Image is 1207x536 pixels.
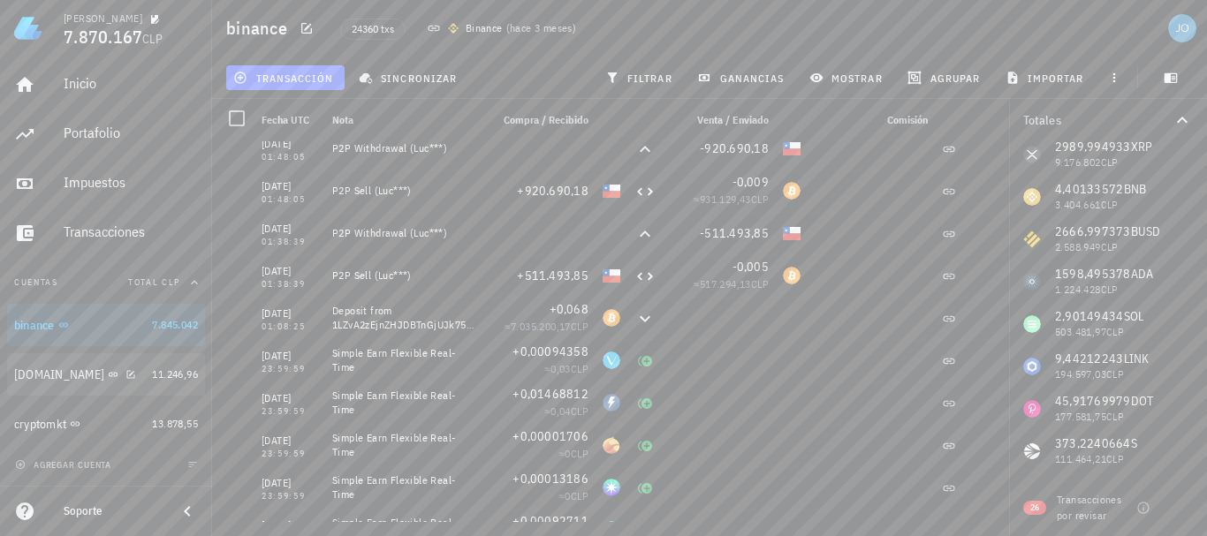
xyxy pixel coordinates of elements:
div: Totales [1023,114,1172,126]
span: -0,005 [733,259,770,275]
button: CuentasTotal CLP [7,261,205,304]
div: Simple Earn Flexible Real-Time [332,473,475,502]
span: ≈ [544,404,588,418]
div: [DATE] [262,177,318,195]
div: [DATE] [262,432,318,449]
span: 7.845.042 [152,318,198,331]
div: P2P Withdrawal (Luc***) [332,226,475,240]
span: transacción [237,71,333,85]
span: CLP [571,320,588,333]
span: Comisión [887,113,928,126]
div: 23:59:59 [262,407,318,416]
div: VET-icon [603,351,620,369]
div: 01:38:39 [262,280,318,289]
span: 0,03 [550,362,571,375]
div: Simple Earn Flexible Real-Time [332,389,475,417]
div: [DATE] [262,474,318,492]
span: ≈ [694,193,769,206]
span: CLP [751,277,769,291]
div: cryptomkt [14,417,66,432]
span: +0,01468812 [512,386,588,402]
span: +0,00092711 [512,513,588,529]
button: agregar cuenta [11,456,119,473]
div: binance [14,318,55,333]
span: Total CLP [128,276,180,288]
div: Fecha UTC [254,99,325,141]
div: 23:59:59 [262,365,318,374]
div: Simple Earn Flexible Real-Time [332,431,475,459]
div: Transacciones [64,223,198,240]
span: 7.035.200,17 [511,320,571,333]
span: 0 [565,489,570,502]
button: Totales [1009,99,1207,141]
div: Transacciones por revisar [1057,492,1131,524]
div: [PERSON_NAME] [64,11,142,26]
span: ≈ [694,277,769,291]
div: [DATE] [262,135,318,153]
span: CLP [571,362,588,375]
span: +511.493,85 [517,268,588,283]
span: importar [1009,71,1084,85]
div: BTC-icon [783,182,801,200]
span: CLP [571,404,588,418]
button: filtrar [598,65,683,90]
div: LUNA-icon [603,436,620,454]
button: transacción [226,65,345,90]
h1: binance [226,14,294,42]
a: binance 7.845.042 [7,304,205,346]
div: Nota [325,99,482,141]
span: Venta / Enviado [697,113,769,126]
div: Venta / Enviado [663,99,776,141]
span: CLP [571,447,588,460]
div: 01:48:05 [262,195,318,204]
div: [DATE] [262,347,318,365]
span: ganancias [701,71,784,85]
span: Compra / Recibido [504,113,588,126]
span: 0,04 [550,404,571,418]
div: VTHO-icon [603,394,620,411]
span: -920.690,18 [700,140,769,156]
div: [DATE] [262,389,318,407]
span: ≈ [558,447,588,460]
button: sincronizar [352,65,468,90]
span: +0,00001706 [512,428,588,444]
a: Transacciones [7,212,205,254]
div: RDNT-icon [603,479,620,496]
a: Impuestos [7,162,205,205]
div: [DATE] [262,262,318,280]
div: Soporte [64,504,163,518]
div: Comisión [808,99,935,141]
div: 23:59:59 [262,449,318,458]
a: cryptomkt 13.878,55 [7,403,205,445]
div: [DOMAIN_NAME] [14,367,104,382]
div: P2P Withdrawal (Luc***) [332,141,475,155]
span: 517.294,13 [700,277,751,291]
div: BTC-icon [603,309,620,327]
span: mostrar [813,71,883,85]
span: -0,009 [733,174,770,190]
div: Inicio [64,75,198,92]
span: +920.690,18 [517,183,588,199]
span: ( ) [506,19,577,37]
div: [DATE] [262,305,318,322]
div: P2P Sell (Luc***) [332,268,475,283]
button: agrupar [900,65,991,90]
span: Nota [332,113,353,126]
div: 01:38:39 [262,238,318,246]
div: Binance [466,19,503,37]
a: Portafolio [7,113,205,155]
div: 01:48:05 [262,153,318,162]
div: avatar [1168,14,1196,42]
span: ≈ [544,362,588,375]
img: LedgiFi [14,14,42,42]
span: CLP [571,489,588,502]
span: 11.246,96 [152,367,198,381]
span: Fecha UTC [262,113,309,126]
div: CLP-icon [603,182,620,200]
div: 23:59:59 [262,492,318,501]
div: P2P Sell (Luc***) [332,184,475,198]
div: Deposit from 1LZvA2zEjnZHJDBTnGjUJk75ohD3ndjDTR [332,304,475,332]
a: Inicio [7,64,205,106]
button: importar [998,65,1095,90]
div: [DATE] [262,517,318,534]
